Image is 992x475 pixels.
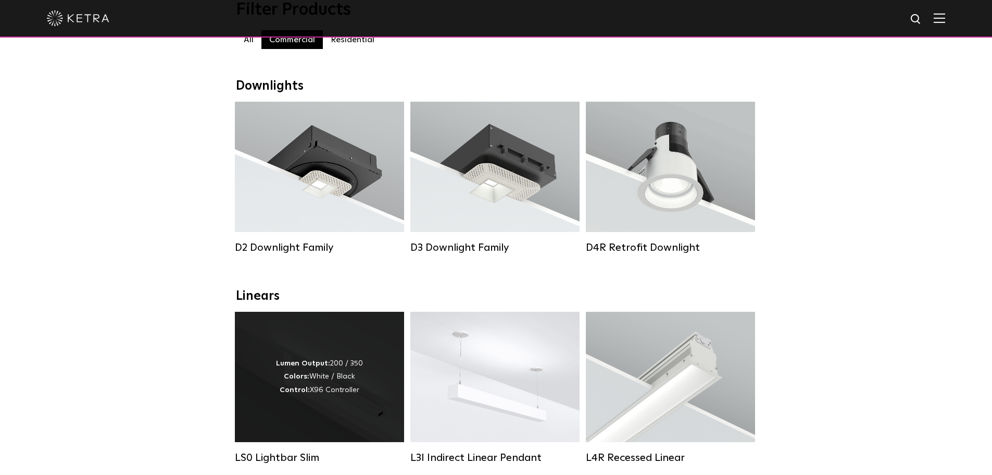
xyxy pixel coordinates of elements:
[586,241,755,254] div: D4R Retrofit Downlight
[236,289,757,304] div: Linears
[586,102,755,254] a: D4R Retrofit Downlight Lumen Output:800Colors:White / BlackBeam Angles:15° / 25° / 40° / 60°Watta...
[280,386,310,394] strong: Control:
[276,357,363,397] div: 200 / 350 White / Black X96 Controller
[410,452,580,464] div: L3I Indirect Linear Pendant
[284,373,309,380] strong: Colors:
[236,30,261,49] label: All
[261,30,323,49] label: Commercial
[236,79,757,94] div: Downlights
[410,312,580,464] a: L3I Indirect Linear Pendant Lumen Output:400 / 600 / 800 / 1000Housing Colors:White / BlackContro...
[235,102,404,254] a: D2 Downlight Family Lumen Output:1200Colors:White / Black / Gloss Black / Silver / Bronze / Silve...
[235,312,404,464] a: LS0 Lightbar Slim Lumen Output:200 / 350Colors:White / BlackControl:X96 Controller
[410,241,580,254] div: D3 Downlight Family
[47,10,109,26] img: ketra-logo-2019-white
[235,241,404,254] div: D2 Downlight Family
[410,102,580,254] a: D3 Downlight Family Lumen Output:700 / 900 / 1100Colors:White / Black / Silver / Bronze / Paintab...
[235,452,404,464] div: LS0 Lightbar Slim
[586,312,755,464] a: L4R Recessed Linear Lumen Output:400 / 600 / 800 / 1000Colors:White / BlackControl:Lutron Clear C...
[910,13,923,26] img: search icon
[323,30,382,49] label: Residential
[934,13,945,23] img: Hamburger%20Nav.svg
[586,452,755,464] div: L4R Recessed Linear
[276,360,330,367] strong: Lumen Output:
